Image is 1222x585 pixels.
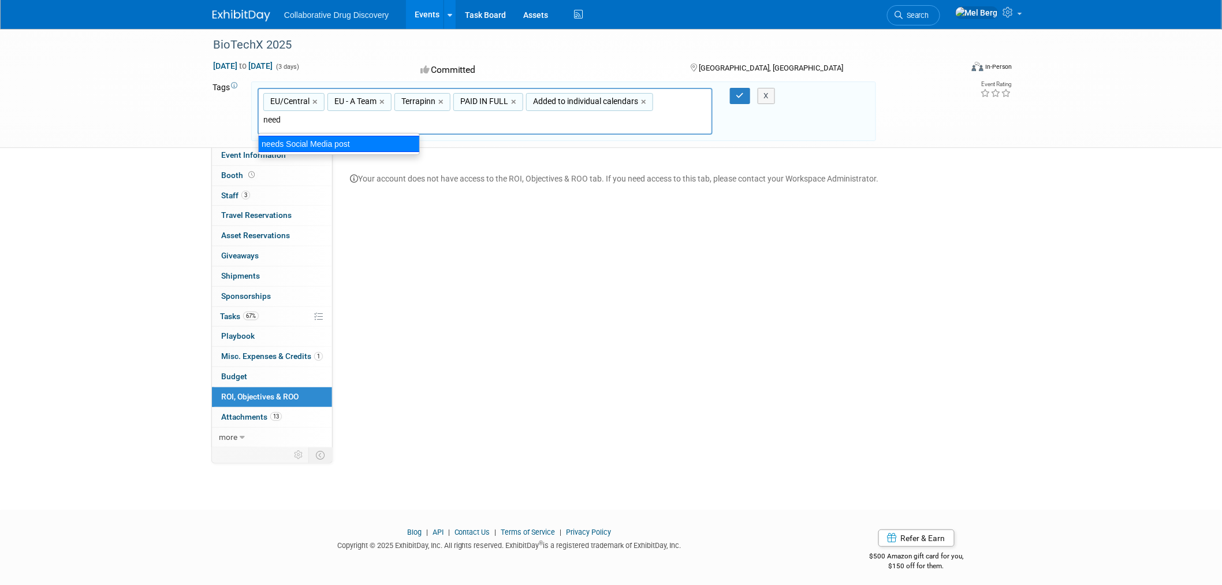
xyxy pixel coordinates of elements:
span: (3 days) [275,63,299,71]
span: [GEOGRAPHIC_DATA], [GEOGRAPHIC_DATA] [699,64,843,72]
span: PAID IN FULL [458,95,508,107]
img: Format-Inperson.png [972,62,983,71]
input: Type tag and hit enter [263,114,425,125]
a: × [641,95,649,109]
span: 67% [243,312,259,320]
span: ROI, Objectives & ROO [221,392,299,401]
div: Copyright © 2025 ExhibitDay, Inc. All rights reserved. ExhibitDay is a registered trademark of Ex... [213,538,806,551]
span: EU - A Team [332,95,377,107]
a: Terms of Service [501,528,556,536]
a: × [511,95,519,109]
span: to [237,61,248,71]
a: Attachments13 [212,408,332,427]
a: × [379,95,387,109]
a: ROI, Objectives & ROO [212,387,332,407]
span: Staff [221,191,250,200]
td: Toggle Event Tabs [309,447,333,462]
div: Event Format [893,60,1012,77]
a: Asset Reservations [212,226,332,246]
a: Travel Reservations [212,206,332,225]
a: Booth [212,166,332,186]
a: API [433,528,444,536]
span: Attachments [221,412,282,421]
span: [DATE] [DATE] [213,61,273,71]
a: Sponsorships [212,287,332,306]
span: | [492,528,500,536]
a: Blog [407,528,422,536]
div: $500 Amazon gift card for you, [824,544,1010,571]
div: Your account does not have access to the ROI, Objectives & ROO tab. If you need access to this ta... [350,161,1001,184]
span: Misc. Expenses & Credits [221,351,323,361]
span: Travel Reservations [221,210,292,220]
span: more [219,432,237,442]
button: X [758,88,776,104]
div: Committed [417,60,672,80]
span: 13 [270,412,282,421]
a: Shipments [212,266,332,286]
a: × [438,95,446,109]
a: Privacy Policy [567,528,612,536]
span: 1 [314,352,323,361]
div: $150 off for them. [824,561,1010,571]
span: Giveaways [221,251,259,260]
span: Booth not reserved yet [246,171,257,179]
span: Playbook [221,331,255,340]
span: | [423,528,431,536]
span: Tasks [220,312,259,321]
div: Event Rating [981,82,1012,87]
span: Collaborative Drug Discovery [284,10,389,20]
span: | [445,528,453,536]
a: Staff3 [212,186,332,206]
span: Asset Reservations [221,231,290,240]
a: Event Information [212,146,332,165]
span: Sponsorships [221,291,271,301]
span: Added to individual calendars [531,95,638,107]
span: 3 [241,191,250,199]
span: Search [903,11,929,20]
div: needs Social Media post [258,136,420,152]
a: Search [887,5,940,25]
span: | [557,528,565,536]
img: Mel Berg [955,6,999,19]
a: Refer & Earn [878,530,955,547]
div: In-Person [985,62,1012,71]
a: × [312,95,320,109]
a: Misc. Expenses & Credits1 [212,347,332,366]
a: Contact Us [454,528,490,536]
span: Budget [221,372,247,381]
a: Playbook [212,327,332,346]
a: Tasks67% [212,307,332,327]
img: ExhibitDay [213,10,270,21]
a: Budget [212,367,332,387]
div: BioTechX 2025 [209,35,944,55]
sup: ® [539,540,543,546]
td: Personalize Event Tab Strip [289,447,309,462]
span: Shipments [221,271,260,280]
span: Booth [221,171,257,180]
a: Giveaways [212,246,332,266]
span: Event Information [221,150,286,160]
a: more [212,428,332,447]
span: EU/Central [268,95,310,107]
td: Tags [213,82,241,141]
span: Terrapinn [399,95,435,107]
